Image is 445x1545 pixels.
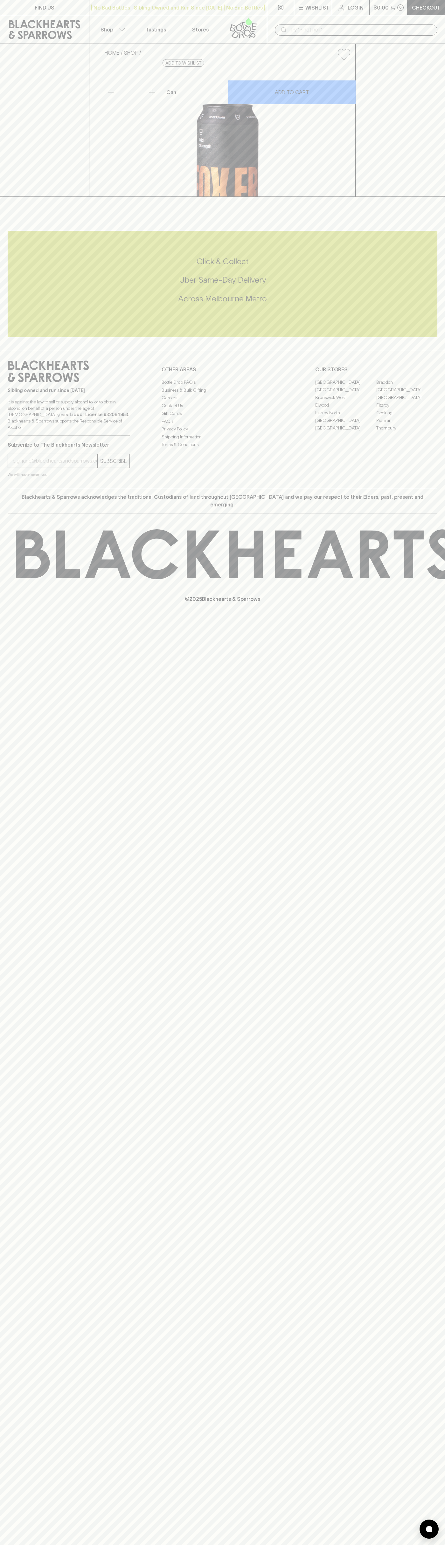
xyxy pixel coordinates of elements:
img: bubble-icon [426,1526,432,1532]
a: Thornbury [376,424,437,432]
a: HOME [105,50,119,56]
p: Wishlist [305,4,330,11]
a: Privacy Policy [162,425,284,433]
p: ADD TO CART [275,88,309,96]
input: e.g. jane@blackheartsandsparrows.com.au [13,456,97,466]
a: Gift Cards [162,410,284,417]
a: Stores [178,15,223,44]
p: Blackhearts & Sparrows acknowledges the traditional Custodians of land throughout [GEOGRAPHIC_DAT... [12,493,433,508]
p: It is against the law to sell or supply alcohol to, or to obtain alcohol on behalf of a person un... [8,399,130,430]
input: Try "Pinot noir" [290,25,432,35]
a: Contact Us [162,402,284,409]
p: Tastings [146,26,166,33]
h5: Click & Collect [8,256,437,267]
p: OTHER AREAS [162,366,284,373]
img: 37663.png [100,65,355,196]
a: Bottle Drop FAQ's [162,379,284,386]
a: SHOP [124,50,138,56]
a: Elwood [315,401,376,409]
p: Can [166,88,176,96]
a: [GEOGRAPHIC_DATA] [376,394,437,401]
button: SUBSCRIBE [98,454,129,468]
p: FIND US [35,4,54,11]
strong: Liquor License #32064953 [70,412,128,417]
button: Shop [89,15,134,44]
a: [GEOGRAPHIC_DATA] [315,378,376,386]
a: [GEOGRAPHIC_DATA] [315,386,376,394]
a: Brunswick West [315,394,376,401]
div: Call to action block [8,231,437,337]
h5: Across Melbourne Metro [8,293,437,304]
p: 0 [399,6,402,9]
p: OUR STORES [315,366,437,373]
h5: Uber Same-Day Delivery [8,275,437,285]
p: Subscribe to The Blackhearts Newsletter [8,441,130,449]
p: We will never spam you [8,471,130,478]
a: FAQ's [162,417,284,425]
p: Sibling owned and run since [DATE] [8,387,130,394]
a: Careers [162,394,284,402]
a: Prahran [376,416,437,424]
a: Geelong [376,409,437,416]
p: Shop [101,26,113,33]
a: Terms & Conditions [162,441,284,449]
p: SUBSCRIBE [100,457,127,465]
a: Fitzroy North [315,409,376,416]
button: Add to wishlist [335,46,353,63]
a: [GEOGRAPHIC_DATA] [376,386,437,394]
p: $0.00 [373,4,389,11]
button: Add to wishlist [163,59,204,67]
p: Login [348,4,364,11]
a: [GEOGRAPHIC_DATA] [315,416,376,424]
a: Shipping Information [162,433,284,441]
a: Fitzroy [376,401,437,409]
a: Tastings [134,15,178,44]
a: Braddon [376,378,437,386]
p: Checkout [412,4,441,11]
a: Business & Bulk Gifting [162,386,284,394]
button: ADD TO CART [228,80,356,104]
p: Stores [192,26,209,33]
a: [GEOGRAPHIC_DATA] [315,424,376,432]
div: Can [164,86,228,99]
